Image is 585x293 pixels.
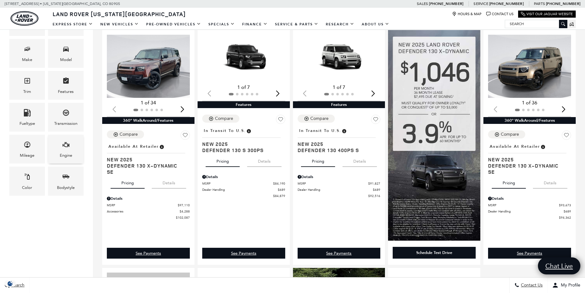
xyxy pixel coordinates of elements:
[452,12,482,16] a: Hours & Map
[343,153,377,167] button: details tab
[9,135,45,164] div: MileageMileage
[358,19,393,30] a: About Us
[273,194,285,198] span: $84,879
[107,209,190,214] a: Accessories $4,288
[108,143,159,150] span: Available at Retailer
[488,203,571,208] a: MSRP $93,673
[298,126,381,153] a: In Transit to U.S.New 2025Defender 130 400PS S
[204,127,246,134] span: In Transit to U.S.
[298,35,382,82] div: 1 / 2
[298,181,381,186] a: MSRP $91,827
[159,143,164,150] span: Vehicle is in stock and ready for immediate delivery. Due to demand, availability is subject to c...
[298,248,381,259] a: See Payments
[62,76,70,88] span: Features
[540,143,546,150] span: Vehicle is in stock and ready for immediate delivery. Due to demand, availability is subject to c...
[417,2,428,6] span: Sales
[49,10,190,18] a: Land Rover [US_STATE][GEOGRAPHIC_DATA]
[107,203,178,208] span: MSRP
[107,142,190,175] a: Available at RetailerNew 2025Defender 130 X-Dynamic SE
[559,215,571,220] span: $94,362
[107,209,180,214] span: Accessories
[301,153,335,167] button: pricing tab
[9,71,45,100] div: TrimTrim
[298,181,369,186] span: MSRP
[299,127,341,134] span: In Transit to U.S.
[58,88,74,95] div: Features
[488,142,571,175] a: Available at RetailerNew 2025Defender 130 X-Dynamic SE
[215,116,233,121] div: Compare
[49,19,393,30] nav: Main Navigation
[22,184,32,191] div: Color
[519,283,543,288] span: Contact Us
[562,130,571,142] button: Save Vehicle
[368,194,380,198] span: $92,516
[49,19,97,30] a: EXPRESS STORE
[3,280,17,287] img: Opt-Out Icon
[202,248,285,259] div: undefined - Defender 130 S 300PS
[206,153,240,167] button: pricing tab
[202,187,278,192] span: Dealer Handling
[534,2,545,6] span: Parts
[483,117,576,124] div: 360° WalkAround/Features
[488,35,572,98] div: 1 / 2
[488,248,571,259] a: See Payments
[274,87,282,100] div: Next slide
[11,11,38,26] a: land-rover
[24,171,31,184] span: Color
[341,127,347,134] span: Vehicle has shipped from factory of origin. Estimated time of delivery to Retailer is on average ...
[142,19,205,30] a: Pre-Owned Vehicles
[107,35,191,98] div: 1 / 2
[5,2,120,6] a: [STREET_ADDRESS] • [US_STATE][GEOGRAPHIC_DATA], CO 80905
[322,19,358,30] a: Research
[97,19,142,30] a: New Vehicles
[278,187,285,192] span: $689
[152,175,186,189] button: details tab
[48,167,84,195] div: BodystyleBodystyle
[202,147,281,153] span: Defender 130 S 300PS
[20,120,35,127] div: Fueltype
[298,248,381,259] div: undefined - Defender 130 400PS S
[11,11,38,26] img: Land Rover
[54,120,77,127] div: Transmission
[564,209,571,214] span: $689
[488,130,525,138] button: Compare Vehicle
[107,248,190,259] div: undefined - Defender 130 X-Dynamic SE
[202,84,285,91] div: 1 of 7
[560,103,568,116] div: Next slide
[48,103,84,132] div: TransmissionTransmission
[298,187,381,192] a: Dealer Handling $689
[107,99,190,106] div: 1 of 34
[369,87,377,100] div: Next slide
[298,84,381,91] div: 1 of 7
[202,35,286,82] img: 2025 LAND ROVER Defender 130 S 300PS 1
[24,139,31,152] span: Mileage
[180,209,190,214] span: $4,288
[488,209,571,214] a: Dealer Handling $689
[368,181,380,186] span: $91,827
[181,130,190,142] button: Save Vehicle
[488,203,559,208] span: MSRP
[62,107,70,120] span: Transmission
[62,139,70,152] span: Engine
[202,141,281,147] span: New 2025
[9,103,45,132] div: FueltypeFueltype
[293,101,385,108] div: Features
[488,209,564,214] span: Dealer Handling
[488,35,572,98] img: 2025 LAND ROVER Defender 130 X-Dynamic SE 1
[9,39,45,68] div: MakeMake
[107,203,190,208] a: MSRP $97,110
[107,156,185,163] span: New 2025
[3,280,17,287] section: Click to Open Cookie Consent Modal
[102,117,194,124] div: 360° WalkAround/Features
[310,116,329,121] div: Compare
[490,143,540,150] span: Available at Retailer
[205,19,238,30] a: Specials
[501,132,519,137] div: Compare
[505,20,567,28] input: Search
[202,181,273,186] span: MSRP
[298,141,376,147] span: New 2025
[488,215,571,220] a: $94,362
[538,257,580,274] a: Chat Live
[178,103,187,116] div: Next slide
[298,194,381,198] a: $92,516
